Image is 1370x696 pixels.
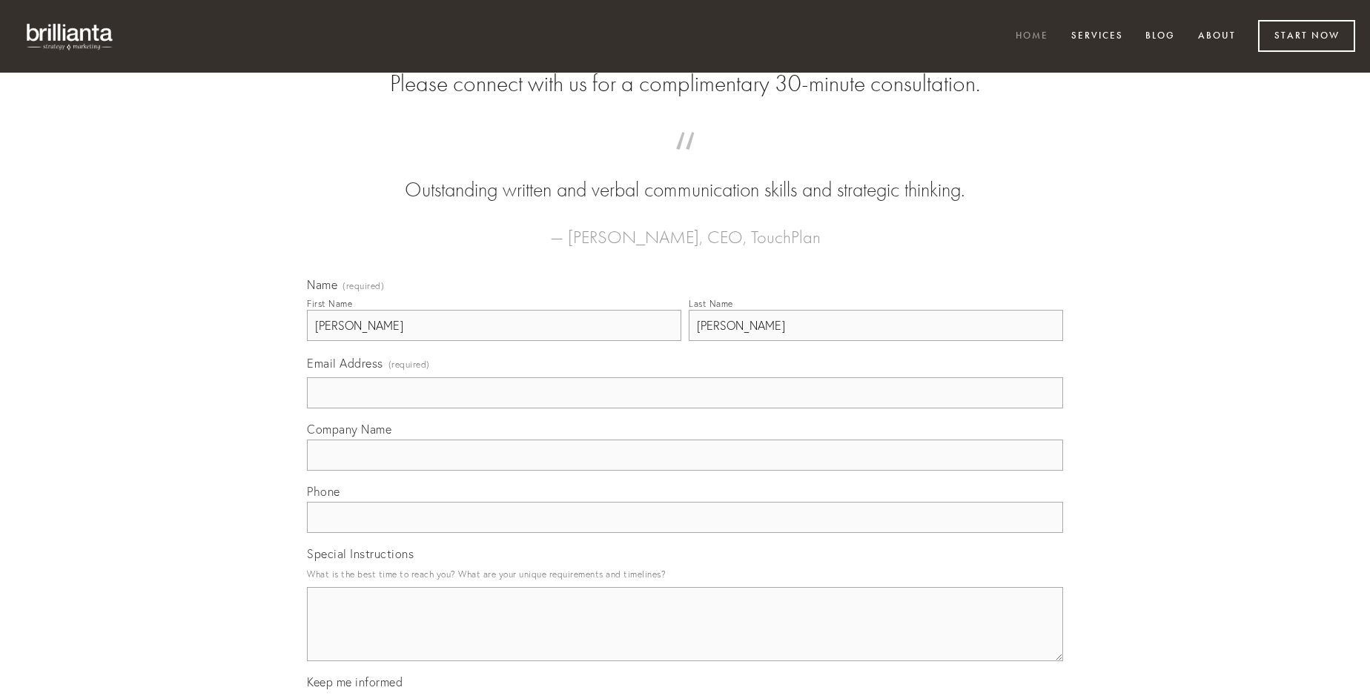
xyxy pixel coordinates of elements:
[331,205,1039,252] figcaption: — [PERSON_NAME], CEO, TouchPlan
[307,298,352,309] div: First Name
[1006,24,1058,49] a: Home
[307,484,340,499] span: Phone
[1062,24,1133,49] a: Services
[307,70,1063,98] h2: Please connect with us for a complimentary 30-minute consultation.
[331,147,1039,176] span: “
[342,282,384,291] span: (required)
[307,564,1063,584] p: What is the best time to reach you? What are your unique requirements and timelines?
[15,15,126,58] img: brillianta - research, strategy, marketing
[307,675,403,689] span: Keep me informed
[689,298,733,309] div: Last Name
[388,354,430,374] span: (required)
[307,356,383,371] span: Email Address
[307,546,414,561] span: Special Instructions
[307,277,337,292] span: Name
[331,147,1039,205] blockquote: Outstanding written and verbal communication skills and strategic thinking.
[1258,20,1355,52] a: Start Now
[307,422,391,437] span: Company Name
[1188,24,1245,49] a: About
[1136,24,1185,49] a: Blog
